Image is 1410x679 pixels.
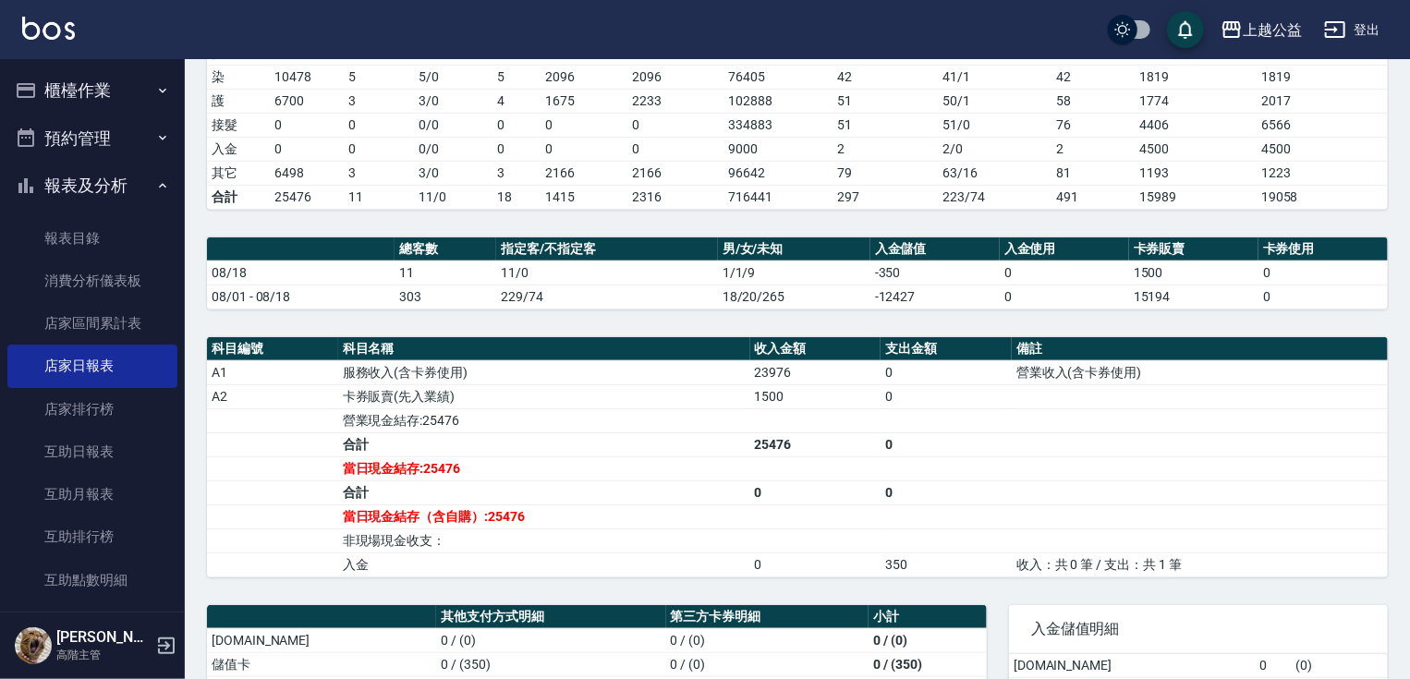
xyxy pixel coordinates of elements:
[344,137,414,161] td: 0
[627,113,723,137] td: 0
[414,89,492,113] td: 3 / 0
[938,185,1051,209] td: 223/74
[1129,261,1258,285] td: 1500
[1135,65,1257,89] td: 1819
[492,137,541,161] td: 0
[338,384,750,408] td: 卡券販賣(先入業績)
[22,17,75,40] img: Logo
[541,185,627,209] td: 1415
[1051,161,1135,185] td: 81
[436,628,665,652] td: 0 / (0)
[1000,237,1129,261] th: 入金使用
[1292,654,1388,678] td: ( 0 )
[627,137,723,161] td: 0
[1135,161,1257,185] td: 1193
[1051,185,1135,209] td: 491
[1000,285,1129,309] td: 0
[869,628,987,652] td: 0 / (0)
[833,65,938,89] td: 42
[1009,654,1255,678] td: [DOMAIN_NAME]
[833,89,938,113] td: 51
[627,65,723,89] td: 2096
[338,552,750,576] td: 入金
[492,89,541,113] td: 4
[7,601,177,644] a: 互助業績報表
[344,161,414,185] td: 3
[723,137,833,161] td: 9000
[869,652,987,676] td: 0 / (350)
[436,652,665,676] td: 0 / (350)
[627,185,723,209] td: 2316
[833,113,938,137] td: 51
[492,161,541,185] td: 3
[207,65,270,89] td: 染
[1051,65,1135,89] td: 42
[938,113,1051,137] td: 51 / 0
[395,237,496,261] th: 總客數
[541,65,627,89] td: 2096
[207,360,338,384] td: A1
[338,432,750,456] td: 合計
[1257,113,1388,137] td: 6566
[723,185,833,209] td: 716441
[723,113,833,137] td: 334883
[344,65,414,89] td: 5
[496,285,718,309] td: 229/74
[338,360,750,384] td: 服務收入(含卡券使用)
[207,137,270,161] td: 入金
[207,237,1388,309] table: a dense table
[395,285,496,309] td: 303
[1129,285,1258,309] td: 15194
[270,65,344,89] td: 10478
[938,89,1051,113] td: 50 / 1
[7,473,177,515] a: 互助月報表
[718,285,870,309] td: 18/20/265
[1012,360,1388,384] td: 營業收入(含卡券使用)
[750,480,881,504] td: 0
[492,185,541,209] td: 18
[7,67,177,115] button: 櫃檯作業
[1258,285,1388,309] td: 0
[207,337,338,361] th: 科目編號
[1213,11,1309,49] button: 上越公益
[1317,13,1388,47] button: 登出
[541,89,627,113] td: 1675
[1257,65,1388,89] td: 1819
[1051,137,1135,161] td: 2
[881,360,1012,384] td: 0
[870,237,1000,261] th: 入金儲值
[270,185,344,209] td: 25476
[833,137,938,161] td: 2
[7,260,177,302] a: 消費分析儀表板
[750,384,881,408] td: 1500
[750,337,881,361] th: 收入金額
[1012,337,1388,361] th: 備註
[338,408,750,432] td: 營業現金結存:25476
[938,161,1051,185] td: 63 / 16
[1135,89,1257,113] td: 1774
[270,113,344,137] td: 0
[718,237,870,261] th: 男/女/未知
[15,627,52,664] img: Person
[938,65,1051,89] td: 41 / 1
[1031,620,1366,638] span: 入金儲值明細
[7,115,177,163] button: 預約管理
[1135,137,1257,161] td: 4500
[870,285,1000,309] td: -12427
[496,261,718,285] td: 11/0
[938,137,1051,161] td: 2 / 0
[627,89,723,113] td: 2233
[414,65,492,89] td: 5 / 0
[881,552,1012,576] td: 350
[395,261,496,285] td: 11
[338,528,750,552] td: 非現場現金收支：
[414,185,492,209] td: 11/0
[750,552,881,576] td: 0
[1258,237,1388,261] th: 卡券使用
[666,605,869,629] th: 第三方卡券明細
[207,261,395,285] td: 08/18
[718,261,870,285] td: 1/1/9
[1255,654,1291,678] td: 0
[338,337,750,361] th: 科目名稱
[270,89,344,113] td: 6700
